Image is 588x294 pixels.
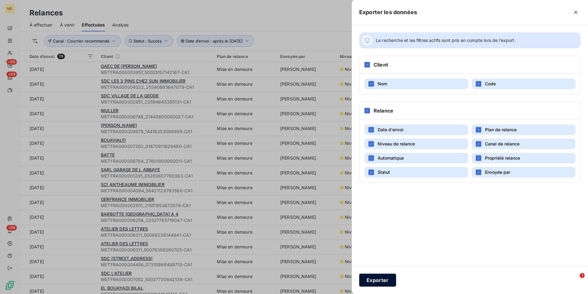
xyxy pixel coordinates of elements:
[359,8,417,17] h5: Exporter les données
[472,153,575,163] button: Propriété relance
[378,81,387,86] span: Nom
[485,81,496,86] span: Code
[472,167,575,178] button: Envoyée par
[472,139,575,149] button: Canal de relance
[485,169,510,175] span: Envoyée par
[485,141,519,146] span: Canal de relance
[364,125,468,135] button: Date d'envoi
[378,141,415,146] span: Niveau de relance
[376,37,516,43] span: La recherche et les filtres actifs sont pris en compte lors de l’export.
[378,169,390,175] span: Statut
[472,125,575,135] button: Plan de relance
[567,273,582,288] iframe: Intercom live chat
[374,107,393,114] h6: Relance
[378,155,404,161] span: Automatique
[378,127,403,132] span: Date d'envoi
[374,61,388,68] h6: Client
[364,139,468,149] button: Niveau de relance
[472,79,575,89] button: Code
[364,167,468,178] button: Statut
[485,127,517,132] span: Plan de relance
[364,153,468,163] button: Automatique
[364,79,468,89] button: Nom
[485,155,520,161] span: Propriété relance
[359,274,396,287] button: Exporter
[580,273,585,278] span: 1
